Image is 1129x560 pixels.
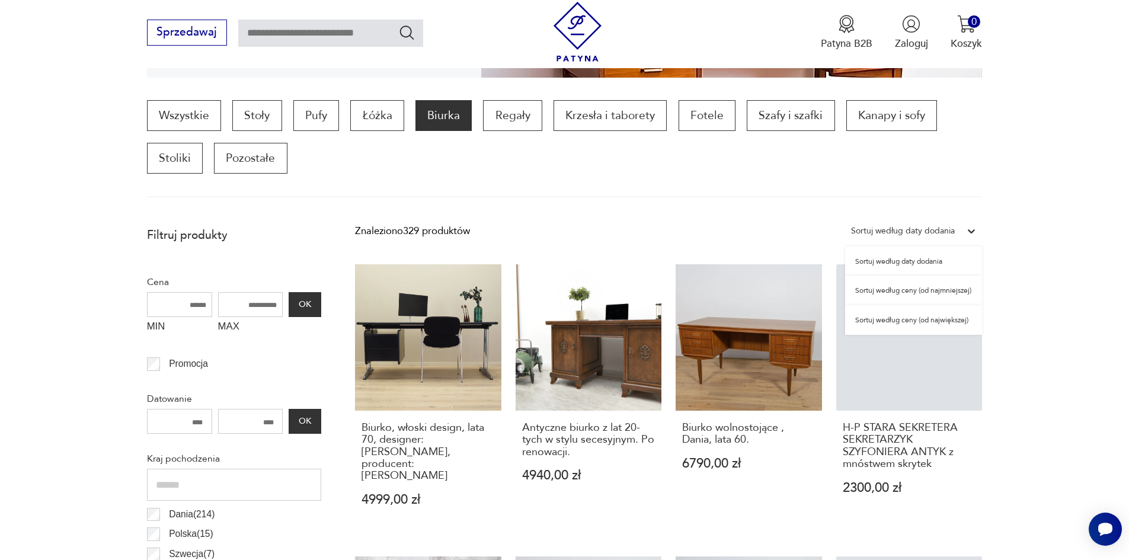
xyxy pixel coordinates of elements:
img: Patyna - sklep z meblami i dekoracjami vintage [548,2,607,62]
p: Promocja [169,356,208,372]
p: Patyna B2B [821,37,872,50]
div: Sortuj według daty dodania [845,247,982,276]
h3: Biurko, włoski design, lata 70, designer: [PERSON_NAME], producent: [PERSON_NAME] [362,422,495,482]
p: 4940,00 zł [522,469,655,482]
div: Sortuj według ceny (od najmniejszej) [845,276,982,305]
button: Patyna B2B [821,15,872,50]
a: Sprzedawaj [147,28,227,38]
h3: H-P STARA SEKRETERA SEKRETARZYK SZYFONIERA ANTYK z mnóstwem skrytek [843,422,976,471]
p: Dania ( 214 ) [169,507,215,522]
a: Antyczne biurko z lat 20-tych w stylu secesyjnym. Po renowacji.Antyczne biurko z lat 20-tych w st... [516,264,662,534]
label: MAX [218,317,283,340]
iframe: Smartsupp widget button [1089,513,1122,546]
a: Regały [483,100,542,131]
a: Fotele [679,100,735,131]
button: Sprzedawaj [147,20,227,46]
p: Zaloguj [895,37,928,50]
div: 0 [968,15,980,28]
a: Ikona medaluPatyna B2B [821,15,872,50]
p: Koszyk [951,37,982,50]
a: Biurko wolnostojące , Dania, lata 60.Biurko wolnostojące , Dania, lata 60.6790,00 zł [676,264,822,534]
a: H-P STARA SEKRETERA SEKRETARZYK SZYFONIERA ANTYK z mnóstwem skrytekH-P STARA SEKRETERA SEKRETARZY... [836,264,983,534]
button: OK [289,292,321,317]
p: Kraj pochodzenia [147,451,321,466]
div: Znaleziono 329 produktów [355,223,470,239]
img: Ikonka użytkownika [902,15,920,33]
a: Pufy [293,100,339,131]
p: Datowanie [147,391,321,407]
img: Ikona koszyka [957,15,976,33]
button: Zaloguj [895,15,928,50]
a: Łóżka [350,100,404,131]
p: Cena [147,274,321,290]
div: Sortuj według ceny (od największej) [845,305,982,335]
button: 0Koszyk [951,15,982,50]
a: Szafy i szafki [747,100,834,131]
h3: Antyczne biurko z lat 20-tych w stylu secesyjnym. Po renowacji. [522,422,655,458]
p: 6790,00 zł [682,457,815,470]
a: Pozostałe [214,143,287,174]
a: Stoły [232,100,282,131]
label: MIN [147,317,212,340]
img: Ikona medalu [837,15,856,33]
p: 2300,00 zł [843,482,976,494]
a: Kanapy i sofy [846,100,937,131]
p: 4999,00 zł [362,494,495,506]
button: OK [289,409,321,434]
button: Szukaj [398,24,415,41]
a: Krzesła i taborety [554,100,667,131]
a: Biurko, włoski design, lata 70, designer: Giancarlo Piretti, producent: Anonima CastelliBiurko, w... [355,264,501,534]
a: Stoliki [147,143,203,174]
a: Biurka [415,100,472,131]
a: Wszystkie [147,100,221,131]
p: Filtruj produkty [147,228,321,243]
h3: Biurko wolnostojące , Dania, lata 60. [682,422,815,446]
p: Polska ( 15 ) [169,526,213,542]
div: Sortuj według daty dodania [851,223,955,239]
